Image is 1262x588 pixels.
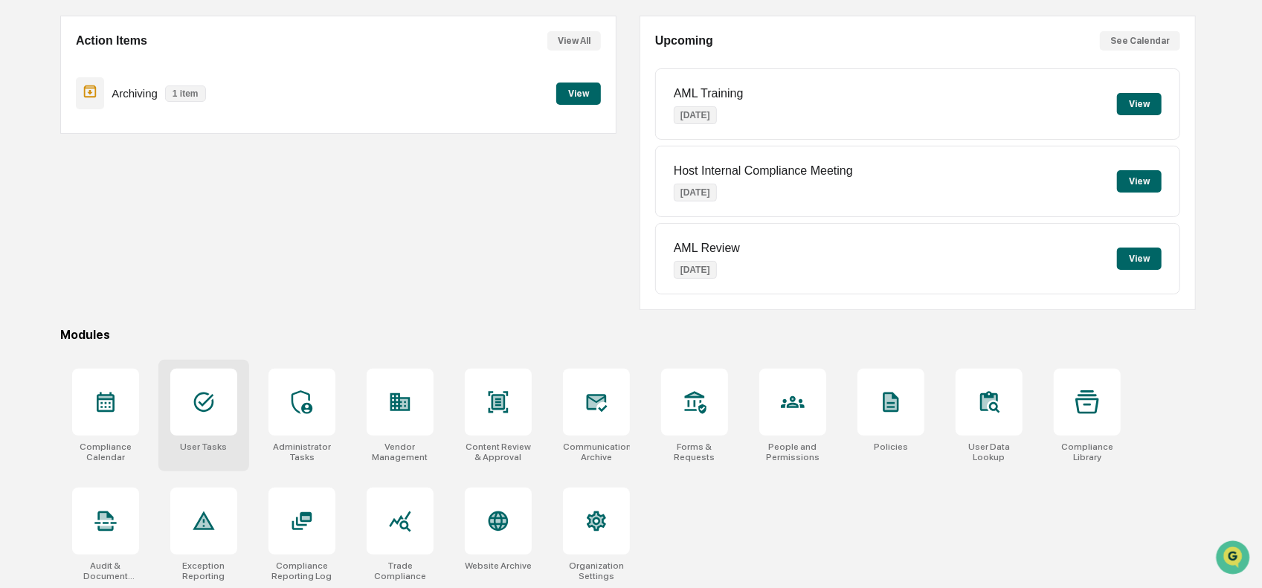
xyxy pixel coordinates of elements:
[72,560,139,581] div: Audit & Document Logs
[72,442,139,462] div: Compliance Calendar
[674,261,717,279] p: [DATE]
[15,188,27,200] div: 🖐️
[674,164,853,178] p: Host Internal Compliance Meeting
[253,117,271,135] button: Start new chat
[9,181,102,207] a: 🖐️Preclearance
[51,128,188,140] div: We're available if you need us!
[15,216,27,228] div: 🔎
[563,560,630,581] div: Organization Settings
[674,106,717,124] p: [DATE]
[180,442,227,452] div: User Tasks
[148,251,180,262] span: Pylon
[674,87,744,100] p: AML Training
[108,188,120,200] div: 🗄️
[1214,539,1255,579] iframe: Open customer support
[76,34,147,48] h2: Action Items
[465,560,532,571] div: Website Archive
[39,67,245,83] input: Clear
[465,442,532,462] div: Content Review & Approval
[170,560,237,581] div: Exception Reporting
[563,442,630,462] div: Communications Archive
[367,442,434,462] div: Vendor Management
[655,34,713,48] h2: Upcoming
[102,181,190,207] a: 🗄️Attestations
[556,83,601,105] button: View
[15,113,42,140] img: 1746055101610-c473b297-6a78-478c-a979-82029cc54cd1
[874,442,908,452] div: Policies
[9,209,100,236] a: 🔎Data Lookup
[674,242,740,255] p: AML Review
[112,87,158,100] p: Archiving
[165,85,206,102] p: 1 item
[60,328,1196,342] div: Modules
[15,30,271,54] p: How can we help?
[1117,170,1162,193] button: View
[674,184,717,201] p: [DATE]
[759,442,826,462] div: People and Permissions
[1054,442,1121,462] div: Compliance Library
[556,85,601,100] a: View
[956,442,1023,462] div: User Data Lookup
[51,113,244,128] div: Start new chat
[105,251,180,262] a: Powered byPylon
[661,442,728,462] div: Forms & Requests
[1117,93,1162,115] button: View
[367,560,434,581] div: Trade Compliance
[547,31,601,51] button: View All
[30,215,94,230] span: Data Lookup
[268,442,335,462] div: Administrator Tasks
[30,187,96,201] span: Preclearance
[1117,248,1162,270] button: View
[268,560,335,581] div: Compliance Reporting Log
[123,187,184,201] span: Attestations
[1100,31,1180,51] button: See Calendar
